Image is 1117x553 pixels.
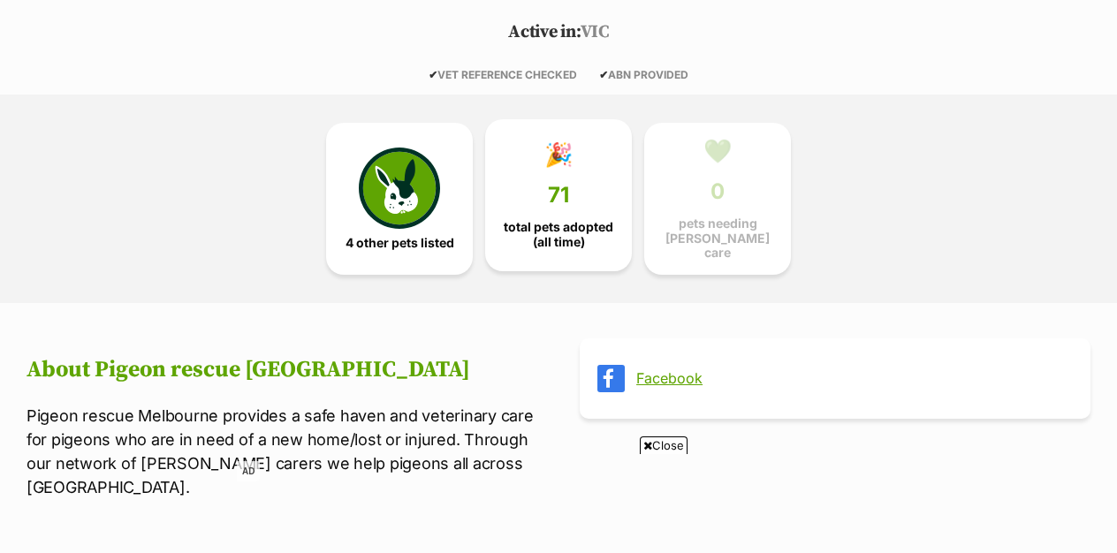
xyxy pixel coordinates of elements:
[500,220,617,248] span: total pets adopted (all time)
[508,21,580,43] span: Active in:
[640,436,688,454] span: Close
[346,236,454,250] span: 4 other pets listed
[27,404,537,499] p: Pigeon rescue Melbourne provides a safe haven and veterinary care for pigeons who are in need of ...
[703,138,732,164] div: 💚
[644,123,791,275] a: 💚 0 pets needing [PERSON_NAME] care
[599,68,688,81] span: ABN PROVIDED
[326,123,473,275] a: 4 other pets listed
[636,370,1066,386] a: Facebook
[548,183,569,208] span: 71
[485,119,632,271] a: 🎉 71 total pets adopted (all time)
[558,543,559,544] iframe: Advertisement
[237,461,260,481] span: AD
[544,141,573,168] div: 🎉
[429,68,437,81] icon: ✔
[359,148,440,229] img: bunny-icon-b786713a4a21a2fe6d13e954f4cb29d131f1b31f8a74b52ca2c6d2999bc34bbe.svg
[659,216,776,259] span: pets needing [PERSON_NAME] care
[429,68,577,81] span: VET REFERENCE CHECKED
[27,357,537,383] h2: About Pigeon rescue [GEOGRAPHIC_DATA]
[710,179,725,204] span: 0
[599,68,608,81] icon: ✔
